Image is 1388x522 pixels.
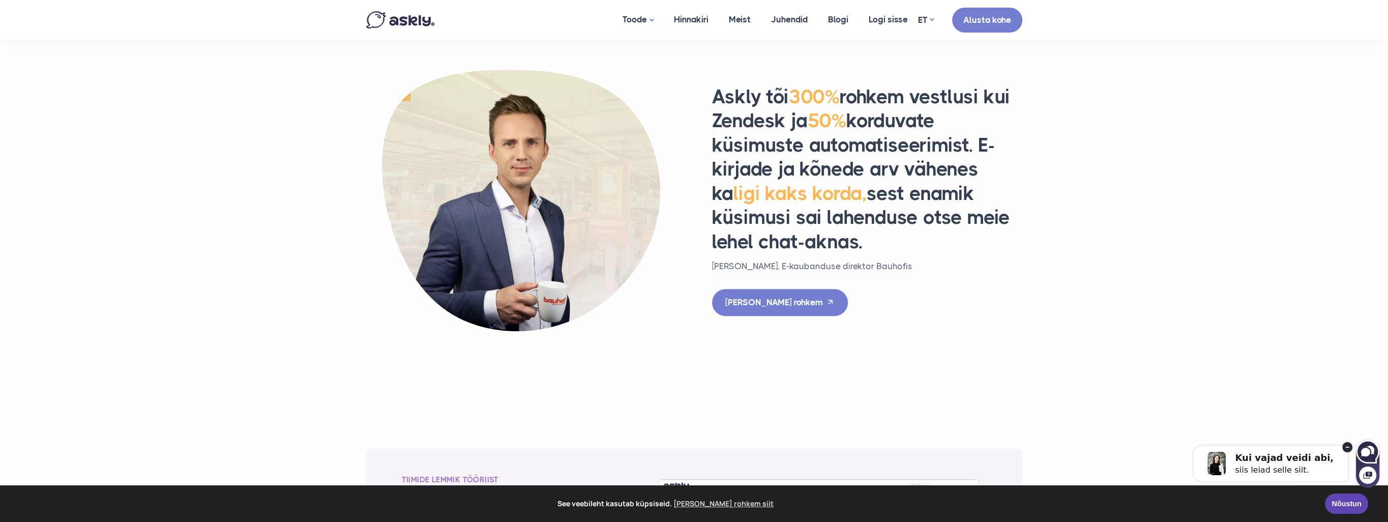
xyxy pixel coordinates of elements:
iframe: Askly chat [1171,427,1380,489]
a: Alusta kohe [952,8,1022,33]
span: 300% [789,85,840,108]
p: [PERSON_NAME], E-kaubanduse direktor Bauhofis [712,259,1022,274]
span: ligi kaks korda, [733,182,867,205]
a: [PERSON_NAME] rohkem [712,289,848,316]
div: Tiimide lemmik tööriist [402,474,586,487]
img: Askly [366,11,434,28]
img: Priit [379,70,664,331]
span: See veebileht kasutab küpsiseid. [15,496,1318,511]
a: Nõustun [1325,494,1368,514]
a: ET [918,13,934,27]
a: learn more about cookies [672,496,775,511]
h2: Askly tõi rohkem vestlusi kui Zendesk ja korduvate küsimuste automatiseerimist. E-kirjade ja kõne... [712,85,1022,254]
span: 50% [808,109,846,132]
